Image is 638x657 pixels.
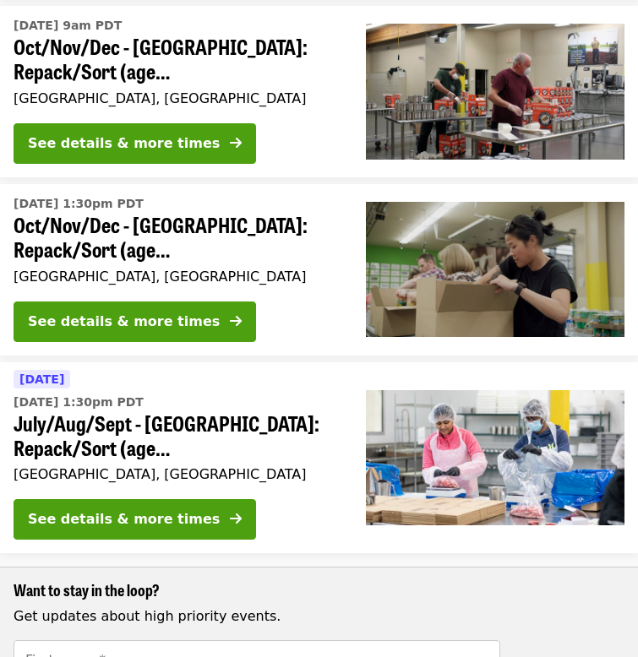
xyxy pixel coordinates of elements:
img: Oct/Nov/Dec - Portland: Repack/Sort (age 16+) organized by Oregon Food Bank [366,24,624,159]
button: See details & more times [14,499,256,540]
div: See details & more times [28,312,220,332]
i: arrow-right icon [230,135,242,151]
span: Get updates about high priority events. [14,608,281,624]
span: Oct/Nov/Dec - [GEOGRAPHIC_DATA]: Repack/Sort (age [DEMOGRAPHIC_DATA]+) [14,35,339,84]
i: arrow-right icon [230,313,242,329]
div: [GEOGRAPHIC_DATA], [GEOGRAPHIC_DATA] [14,466,339,482]
div: [GEOGRAPHIC_DATA], [GEOGRAPHIC_DATA] [14,90,339,106]
time: [DATE] 9am PDT [14,17,122,35]
button: See details & more times [14,123,256,164]
time: [DATE] 1:30pm PDT [14,195,144,213]
img: Oct/Nov/Dec - Portland: Repack/Sort (age 8+) organized by Oregon Food Bank [366,202,624,337]
time: [DATE] 1:30pm PDT [14,394,144,411]
span: Oct/Nov/Dec - [GEOGRAPHIC_DATA]: Repack/Sort (age [DEMOGRAPHIC_DATA]+) [14,213,339,262]
span: [DATE] [19,372,64,386]
span: Want to stay in the loop? [14,578,160,600]
div: See details & more times [28,509,220,529]
span: July/Aug/Sept - [GEOGRAPHIC_DATA]: Repack/Sort (age [DEMOGRAPHIC_DATA]+) [14,411,339,460]
img: July/Aug/Sept - Beaverton: Repack/Sort (age 10+) organized by Oregon Food Bank [366,390,624,525]
i: arrow-right icon [230,511,242,527]
button: See details & more times [14,301,256,342]
div: [GEOGRAPHIC_DATA], [GEOGRAPHIC_DATA] [14,269,339,285]
div: See details & more times [28,133,220,154]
